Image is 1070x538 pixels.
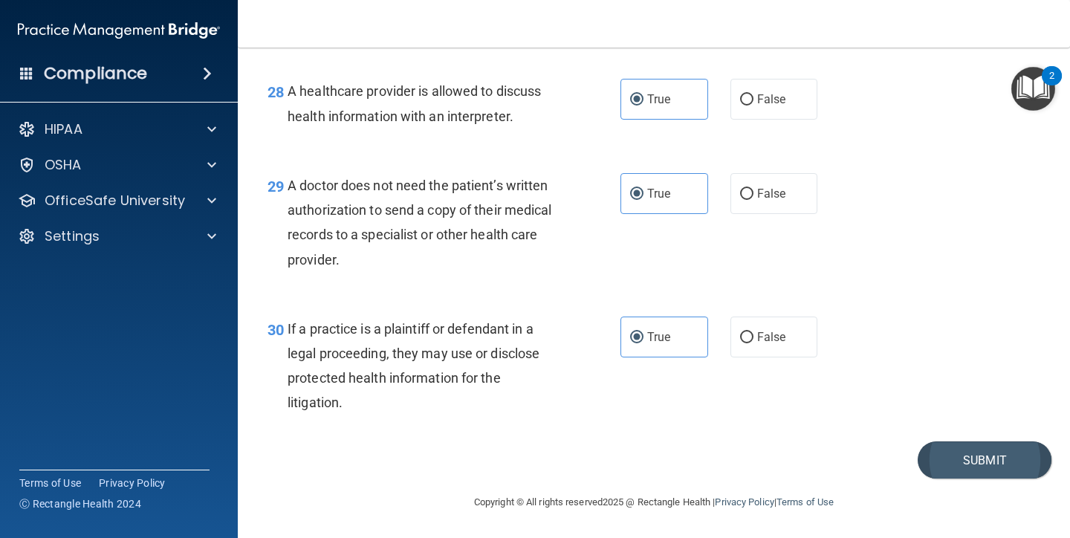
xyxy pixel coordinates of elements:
[630,332,643,343] input: True
[288,321,539,411] span: If a practice is a plaintiff or defendant in a legal proceeding, they may use or disclose protect...
[757,187,786,201] span: False
[19,496,141,511] span: Ⓒ Rectangle Health 2024
[99,476,166,490] a: Privacy Policy
[18,192,216,210] a: OfficeSafe University
[740,94,753,106] input: False
[715,496,774,508] a: Privacy Policy
[18,227,216,245] a: Settings
[757,330,786,344] span: False
[1049,76,1054,95] div: 2
[45,227,100,245] p: Settings
[647,330,670,344] span: True
[383,479,925,526] div: Copyright © All rights reserved 2025 @ Rectangle Health | |
[267,178,284,195] span: 29
[630,189,643,200] input: True
[1011,67,1055,111] button: Open Resource Center, 2 new notifications
[18,16,220,45] img: PMB logo
[45,120,82,138] p: HIPAA
[288,83,541,123] span: A healthcare provider is allowed to discuss health information with an interpreter.
[18,120,216,138] a: HIPAA
[44,63,147,84] h4: Compliance
[267,83,284,101] span: 28
[740,189,753,200] input: False
[19,476,81,490] a: Terms of Use
[18,156,216,174] a: OSHA
[757,92,786,106] span: False
[740,332,753,343] input: False
[45,156,82,174] p: OSHA
[630,94,643,106] input: True
[776,496,834,508] a: Terms of Use
[45,192,185,210] p: OfficeSafe University
[288,178,552,268] span: A doctor does not need the patient’s written authorization to send a copy of their medical record...
[267,321,284,339] span: 30
[918,441,1051,479] button: Submit
[996,435,1052,492] iframe: Drift Widget Chat Controller
[647,92,670,106] span: True
[647,187,670,201] span: True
